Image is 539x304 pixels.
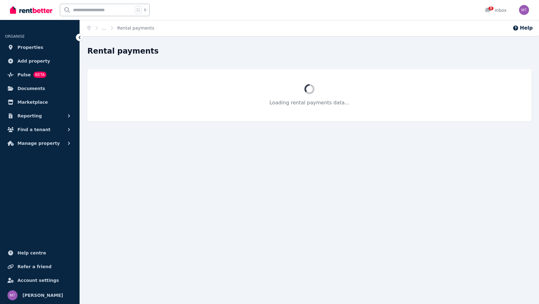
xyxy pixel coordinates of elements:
span: Rental payments [117,25,154,31]
span: Add property [17,57,50,65]
a: Refer a friend [5,260,75,273]
span: Account settings [17,277,59,284]
img: Matt Teague [519,5,529,15]
button: Manage property [5,137,75,150]
a: Help centre [5,247,75,259]
span: k [144,7,146,12]
span: BETA [33,72,46,78]
button: Help [512,24,533,32]
a: Marketplace [5,96,75,108]
button: Reporting [5,110,75,122]
img: RentBetter [10,5,52,15]
span: Manage property [17,140,60,147]
a: Add property [5,55,75,67]
span: [PERSON_NAME] [22,292,63,299]
span: ... [102,25,106,31]
a: Properties [5,41,75,54]
span: Find a tenant [17,126,51,133]
p: Loading rental payments data... [102,99,517,107]
span: Help centre [17,249,46,257]
span: Refer a friend [17,263,51,270]
span: Properties [17,44,43,51]
span: Pulse [17,71,31,78]
a: PulseBETA [5,69,75,81]
div: Inbox [485,7,507,13]
a: Account settings [5,274,75,287]
img: Matt Teague [7,290,17,300]
button: Find a tenant [5,123,75,136]
span: ORGANISE [5,34,25,39]
nav: Breadcrumb [80,20,162,36]
span: Marketplace [17,98,48,106]
span: 3 [488,7,493,10]
span: Documents [17,85,45,92]
h1: Rental payments [87,46,159,56]
a: Documents [5,82,75,95]
span: Reporting [17,112,42,120]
